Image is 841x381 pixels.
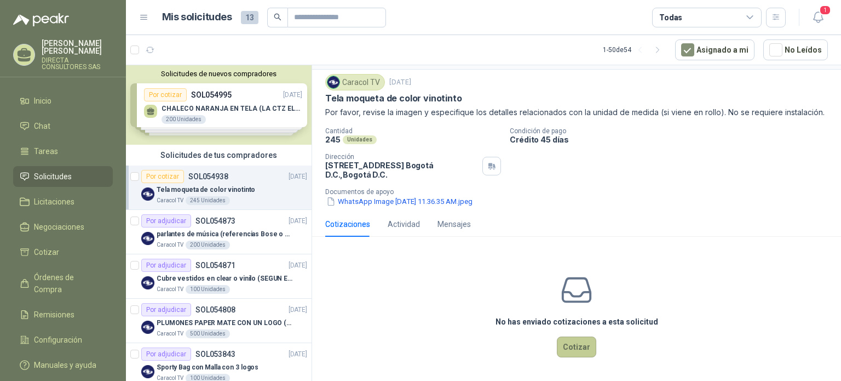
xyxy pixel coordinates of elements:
p: Crédito 45 días [510,135,837,144]
p: [DATE] [289,172,307,182]
h3: No has enviado cotizaciones a esta solicitud [496,316,658,328]
a: Por cotizarSOL054938[DATE] Company LogoTela moqueta de color vinotintoCaracol TV245 Unidades [126,166,312,210]
div: Por adjudicar [141,348,191,361]
a: Negociaciones [13,217,113,237]
div: 1 - 50 de 54 [603,41,666,59]
button: 1 [808,8,828,27]
img: Company Logo [141,321,154,334]
p: parlantes de música (referencias Bose o Alexa) CON MARCACION 1 LOGO (Mas datos en el adjunto) [157,229,293,240]
p: Condición de pago [510,127,837,135]
div: Por adjudicar [141,214,191,228]
div: Todas [659,12,682,24]
span: 13 [241,11,258,24]
div: 100 Unidades [186,285,230,294]
span: Manuales y ayuda [34,359,96,371]
p: SOL054808 [195,306,235,314]
button: Solicitudes de nuevos compradores [130,70,307,78]
a: Configuración [13,329,113,350]
div: 200 Unidades [186,241,230,249]
p: Dirección [325,153,478,161]
p: [PERSON_NAME] [PERSON_NAME] [42,39,113,55]
p: Sporty Bag con Malla con 3 logos [157,362,258,373]
a: Tareas [13,141,113,162]
span: Licitaciones [34,196,74,208]
p: Cubre vestidos en clear o vinilo (SEGUN ESPECIFICACIONES DEL ADJUNTO) [157,274,293,284]
span: search [274,13,281,21]
img: Company Logo [141,187,154,201]
span: Chat [34,120,50,132]
p: Caracol TV [157,241,183,249]
button: Cotizar [557,337,596,357]
a: Solicitudes [13,166,113,187]
a: Inicio [13,90,113,111]
div: 500 Unidades [186,329,230,338]
span: Remisiones [34,309,74,321]
p: Caracol TV [157,329,183,338]
a: Por adjudicarSOL054871[DATE] Company LogoCubre vestidos en clear o vinilo (SEGUN ESPECIFICACIONES... [126,254,312,299]
p: Caracol TV [157,196,183,205]
h1: Mis solicitudes [162,9,232,25]
div: Solicitudes de nuevos compradoresPor cotizarSOL054995[DATE] CHALECO NARANJA EN TELA (LA CTZ ELEGI... [126,65,312,145]
span: Solicitudes [34,170,72,183]
img: Company Logo [141,276,154,289]
p: SOL054871 [195,261,235,269]
img: Company Logo [141,365,154,378]
div: Por cotizar [141,170,184,183]
span: Tareas [34,145,58,157]
span: Inicio [34,95,51,107]
div: 245 Unidades [186,196,230,205]
p: [DATE] [289,305,307,315]
p: [DATE] [289,216,307,226]
div: Por adjudicar [141,303,191,316]
a: Licitaciones [13,191,113,212]
p: [DATE] [289,349,307,360]
div: Caracol TV [325,74,385,90]
p: Tela moqueta de color vinotinto [157,185,255,195]
p: SOL054873 [195,217,235,225]
p: SOL053843 [195,350,235,358]
button: WhatsApp Image [DATE] 11.36.35 AM.jpeg [325,196,474,207]
p: Tela moqueta de color vinotinto [325,93,462,104]
div: Solicitudes de tus compradores [126,145,312,166]
a: Remisiones [13,304,113,325]
a: Manuales y ayuda [13,355,113,376]
div: Unidades [343,135,377,144]
p: [DATE] [389,77,411,88]
a: Por adjudicarSOL054808[DATE] Company LogoPLUMONES PAPER MATE CON UN LOGO (SEGUN REF.ADJUNTA)Carac... [126,299,312,343]
a: Cotizar [13,242,113,263]
a: Órdenes de Compra [13,267,113,300]
p: PLUMONES PAPER MATE CON UN LOGO (SEGUN REF.ADJUNTA) [157,318,293,328]
p: DIRECTA CONSULTORES SAS [42,57,113,70]
button: No Leídos [763,39,828,60]
p: 245 [325,135,341,144]
img: Company Logo [327,76,339,88]
div: Por adjudicar [141,259,191,272]
img: Company Logo [141,232,154,245]
p: Documentos de apoyo [325,188,837,196]
p: Caracol TV [157,285,183,294]
div: Mensajes [437,218,471,230]
span: Órdenes de Compra [34,271,102,295]
span: Configuración [34,334,82,346]
div: Actividad [388,218,420,230]
img: Logo peakr [13,13,69,26]
span: 1 [819,5,831,15]
p: [STREET_ADDRESS] Bogotá D.C. , Bogotá D.C. [325,161,478,179]
a: Chat [13,116,113,137]
a: Por adjudicarSOL054873[DATE] Company Logoparlantes de música (referencias Bose o Alexa) CON MARCA... [126,210,312,254]
p: SOL054938 [188,173,228,180]
p: Cantidad [325,127,501,135]
div: Cotizaciones [325,218,370,230]
button: Asignado a mi [675,39,754,60]
span: Cotizar [34,246,59,258]
span: Negociaciones [34,221,84,233]
p: [DATE] [289,260,307,271]
p: Por favor, revise la imagen y especifique los detalles relacionados con la unidad de medida (si v... [325,106,828,118]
